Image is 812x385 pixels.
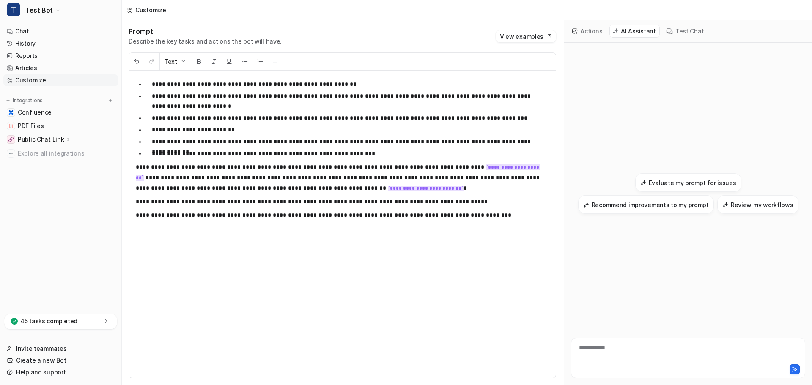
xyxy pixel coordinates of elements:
[18,108,52,117] span: Confluence
[609,25,660,38] button: AI Assistant
[13,97,43,104] p: Integrations
[3,147,118,159] a: Explore all integrations
[20,317,77,325] p: 45 tasks completed
[5,98,11,104] img: expand menu
[129,27,282,35] h1: Prompt
[496,30,556,42] button: View examples
[252,53,268,70] button: Ordered List
[268,53,282,70] button: ─
[133,58,140,65] img: Undo
[635,173,741,192] button: Evaluate my prompt for issuesEvaluate my prompt for issues
[25,4,53,16] span: Test Bot
[237,53,252,70] button: Unordered List
[592,200,709,209] h3: Recommend improvements to my prompt
[195,58,202,65] img: Bold
[3,106,118,118] a: ConfluenceConfluence
[731,200,793,209] h3: Review my workflows
[107,98,113,104] img: menu_add.svg
[640,180,646,186] img: Evaluate my prompt for issues
[129,53,144,70] button: Undo
[18,147,115,160] span: Explore all integrations
[222,53,237,70] button: Underline
[135,5,166,14] div: Customize
[3,96,45,105] button: Integrations
[180,58,187,65] img: Dropdown Down Arrow
[3,366,118,378] a: Help and support
[144,53,159,70] button: Redo
[206,53,222,70] button: Italic
[649,178,736,187] h3: Evaluate my prompt for issues
[129,37,282,46] p: Describe the key tasks and actions the bot will have.
[211,58,217,65] img: Italic
[583,202,589,208] img: Recommend improvements to my prompt
[257,58,263,65] img: Ordered List
[18,122,44,130] span: PDF Files
[7,149,15,158] img: explore all integrations
[717,195,798,214] button: Review my workflowsReview my workflows
[8,110,14,115] img: Confluence
[722,202,728,208] img: Review my workflows
[160,53,191,70] button: Text
[18,135,64,144] p: Public Chat Link
[8,137,14,142] img: Public Chat Link
[3,355,118,366] a: Create a new Bot
[7,3,20,16] span: T
[3,120,118,132] a: PDF FilesPDF Files
[226,58,233,65] img: Underline
[148,58,155,65] img: Redo
[8,123,14,128] img: PDF Files
[3,74,118,86] a: Customize
[241,58,248,65] img: Unordered List
[3,25,118,37] a: Chat
[663,25,708,38] button: Test Chat
[3,38,118,49] a: History
[569,25,606,38] button: Actions
[3,62,118,74] a: Articles
[578,195,714,214] button: Recommend improvements to my promptRecommend improvements to my prompt
[191,53,206,70] button: Bold
[3,343,118,355] a: Invite teammates
[3,50,118,62] a: Reports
